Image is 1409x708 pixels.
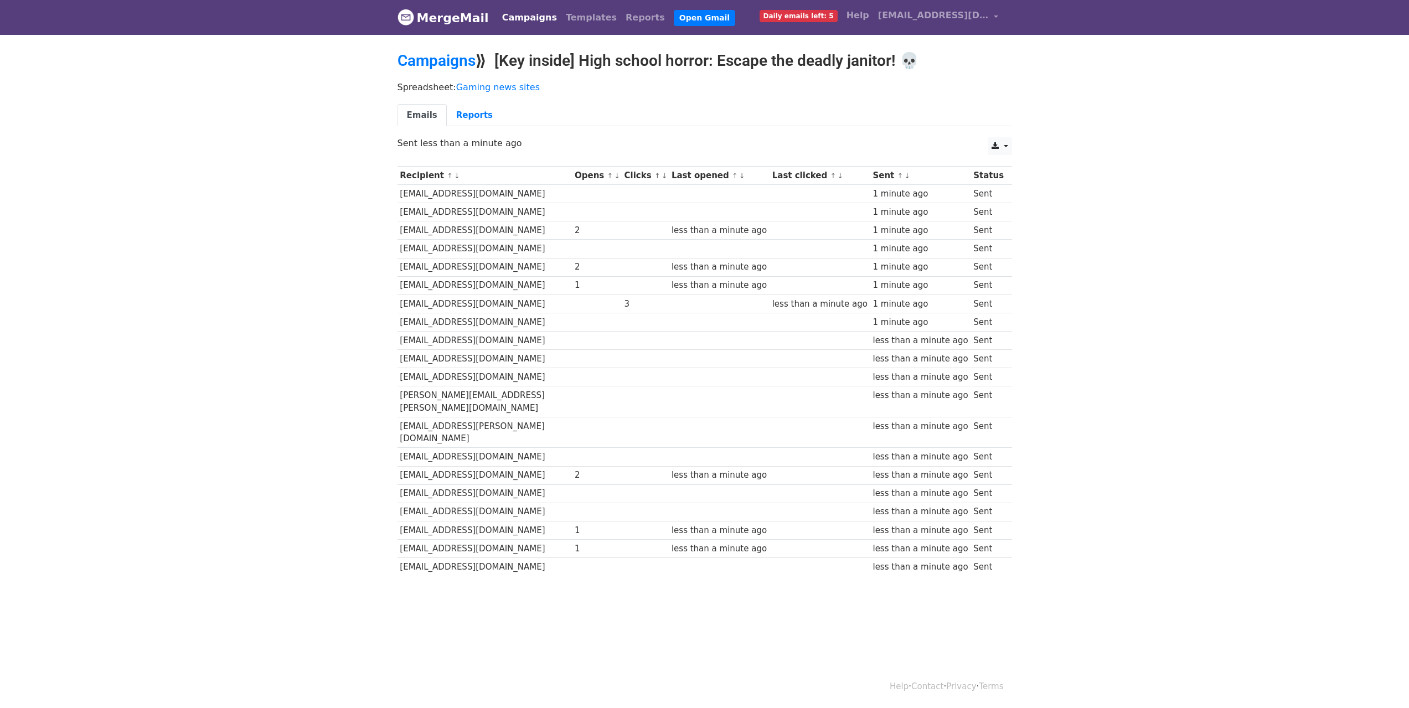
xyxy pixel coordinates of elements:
[447,104,502,127] a: Reports
[971,539,1006,557] td: Sent
[575,524,619,537] div: 1
[971,240,1006,258] td: Sent
[971,521,1006,539] td: Sent
[398,539,572,557] td: [EMAIL_ADDRESS][DOMAIN_NAME]
[878,9,989,22] span: [EMAIL_ADDRESS][DOMAIN_NAME]
[873,487,968,500] div: less than a minute ago
[760,10,838,22] span: Daily emails left: 5
[971,331,1006,349] td: Sent
[398,521,572,539] td: [EMAIL_ADDRESS][DOMAIN_NAME]
[873,316,968,329] div: 1 minute ago
[398,557,572,576] td: [EMAIL_ADDRESS][DOMAIN_NAME]
[873,561,968,573] div: less than a minute ago
[398,386,572,417] td: [PERSON_NAME][EMAIL_ADDRESS][PERSON_NAME][DOMAIN_NAME]
[398,185,572,203] td: [EMAIL_ADDRESS][DOMAIN_NAME]
[575,469,619,482] div: 2
[971,417,1006,448] td: Sent
[971,448,1006,466] td: Sent
[979,681,1003,691] a: Terms
[873,242,968,255] div: 1 minute ago
[398,466,572,484] td: [EMAIL_ADDRESS][DOMAIN_NAME]
[946,681,976,691] a: Privacy
[873,420,968,433] div: less than a minute ago
[621,7,669,29] a: Reports
[672,469,767,482] div: less than a minute ago
[622,167,669,185] th: Clicks
[971,557,1006,576] td: Sent
[873,451,968,463] div: less than a minute ago
[873,542,968,555] div: less than a minute ago
[770,167,870,185] th: Last clicked
[873,261,968,273] div: 1 minute ago
[873,334,968,347] div: less than a minute ago
[971,484,1006,503] td: Sent
[897,172,904,180] a: ↑
[398,484,572,503] td: [EMAIL_ADDRESS][DOMAIN_NAME]
[607,172,613,180] a: ↑
[398,167,572,185] th: Recipient
[398,350,572,368] td: [EMAIL_ADDRESS][DOMAIN_NAME]
[971,185,1006,203] td: Sent
[398,448,572,466] td: [EMAIL_ADDRESS][DOMAIN_NAME]
[398,294,572,313] td: [EMAIL_ADDRESS][DOMAIN_NAME]
[837,172,843,180] a: ↓
[830,172,837,180] a: ↑
[398,221,572,240] td: [EMAIL_ADDRESS][DOMAIN_NAME]
[447,172,453,180] a: ↑
[398,417,572,448] td: [EMAIL_ADDRESS][PERSON_NAME][DOMAIN_NAME]
[971,221,1006,240] td: Sent
[398,276,572,294] td: [EMAIL_ADDRESS][DOMAIN_NAME]
[873,353,968,365] div: less than a minute ago
[732,172,738,180] a: ↑
[672,224,767,237] div: less than a minute ago
[890,681,909,691] a: Help
[971,276,1006,294] td: Sent
[911,681,943,691] a: Contact
[669,167,770,185] th: Last opened
[971,167,1006,185] th: Status
[398,368,572,386] td: [EMAIL_ADDRESS][DOMAIN_NAME]
[662,172,668,180] a: ↓
[874,4,1003,30] a: [EMAIL_ADDRESS][DOMAIN_NAME]
[624,298,667,311] div: 3
[614,172,620,180] a: ↓
[739,172,745,180] a: ↓
[398,9,414,25] img: MergeMail logo
[398,331,572,349] td: [EMAIL_ADDRESS][DOMAIN_NAME]
[873,524,968,537] div: less than a minute ago
[870,167,971,185] th: Sent
[672,279,767,292] div: less than a minute ago
[755,4,842,27] a: Daily emails left: 5
[575,542,619,555] div: 1
[873,389,968,402] div: less than a minute ago
[672,261,767,273] div: less than a minute ago
[971,386,1006,417] td: Sent
[971,350,1006,368] td: Sent
[873,371,968,384] div: less than a minute ago
[398,6,489,29] a: MergeMail
[873,279,968,292] div: 1 minute ago
[873,206,968,219] div: 1 minute ago
[971,368,1006,386] td: Sent
[575,224,619,237] div: 2
[971,466,1006,484] td: Sent
[398,104,447,127] a: Emails
[971,258,1006,276] td: Sent
[398,81,1012,93] p: Spreadsheet:
[971,203,1006,221] td: Sent
[572,167,622,185] th: Opens
[971,294,1006,313] td: Sent
[873,224,968,237] div: 1 minute ago
[398,258,572,276] td: [EMAIL_ADDRESS][DOMAIN_NAME]
[971,503,1006,521] td: Sent
[672,524,767,537] div: less than a minute ago
[398,203,572,221] td: [EMAIL_ADDRESS][DOMAIN_NAME]
[398,137,1012,149] p: Sent less than a minute ago
[456,82,540,92] a: Gaming news sites
[654,172,660,180] a: ↑
[672,542,767,555] div: less than a minute ago
[454,172,460,180] a: ↓
[772,298,868,311] div: less than a minute ago
[398,51,476,70] a: Campaigns
[971,313,1006,331] td: Sent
